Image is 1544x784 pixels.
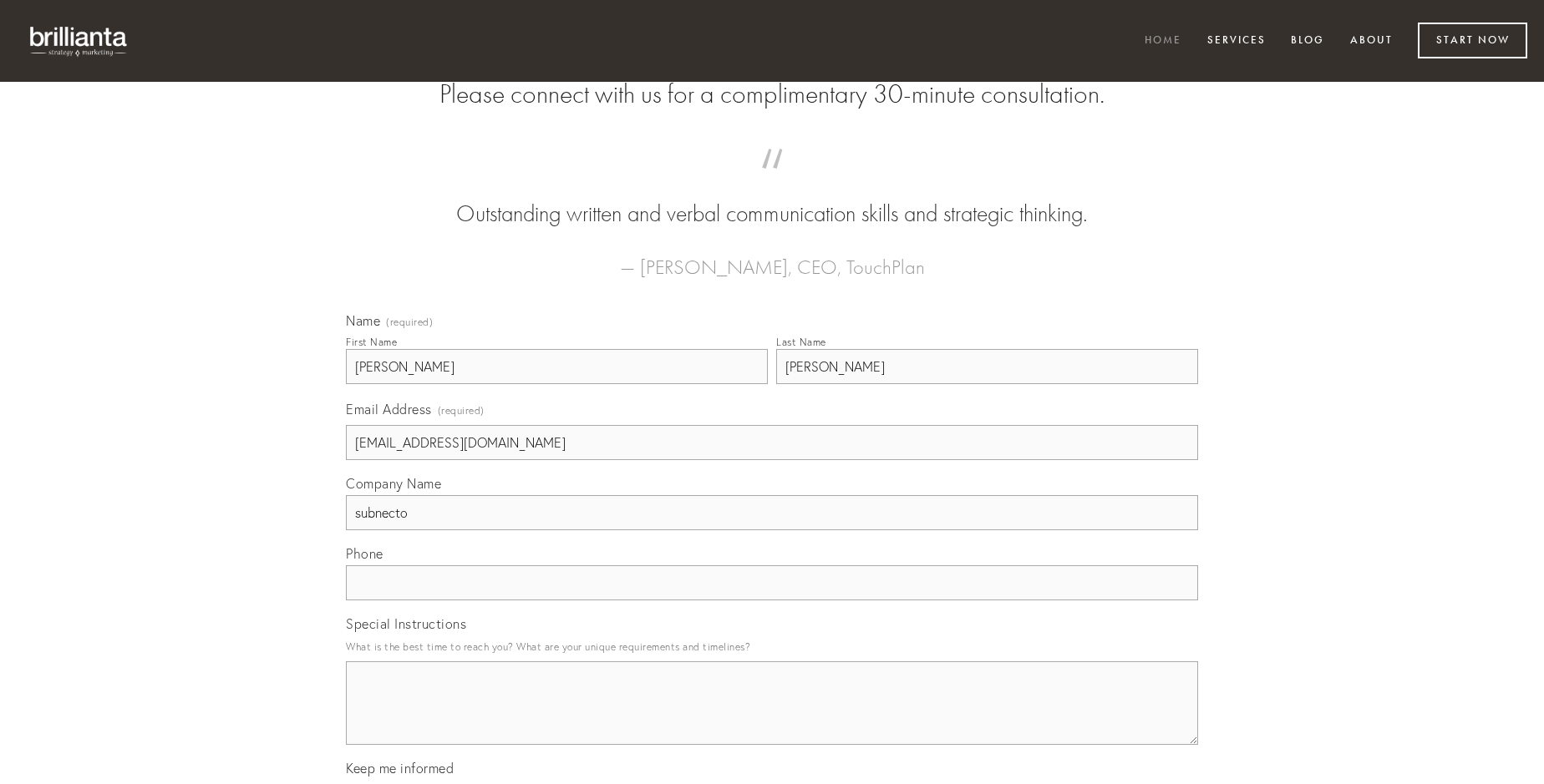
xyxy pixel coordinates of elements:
[346,635,1198,658] p: What is the best time to reach you? What are your unique requirements and timelines?
[1418,23,1527,58] a: Start Now
[1280,28,1335,55] a: Blog
[373,230,1171,284] figcaption: — [PERSON_NAME], CEO, TouchPlan
[1339,28,1404,55] a: About
[346,78,1198,110] h2: Please connect with us for a complimentary 30-minute consultation.
[346,312,380,329] span: Name
[346,475,441,492] span: Company Name
[346,336,397,348] div: First Name
[373,165,1171,230] blockquote: Outstanding written and verbal communication skills and strategic thinking.
[346,545,383,562] span: Phone
[386,317,433,327] span: (required)
[373,165,1171,198] span: “
[346,401,432,417] span: Email Address
[1196,28,1277,55] a: Services
[346,615,466,632] span: Special Instructions
[776,336,826,348] div: Last Name
[346,760,454,776] span: Keep me informed
[438,399,485,422] span: (required)
[1134,28,1192,55] a: Home
[17,17,142,65] img: brillianta - research, strategy, marketing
